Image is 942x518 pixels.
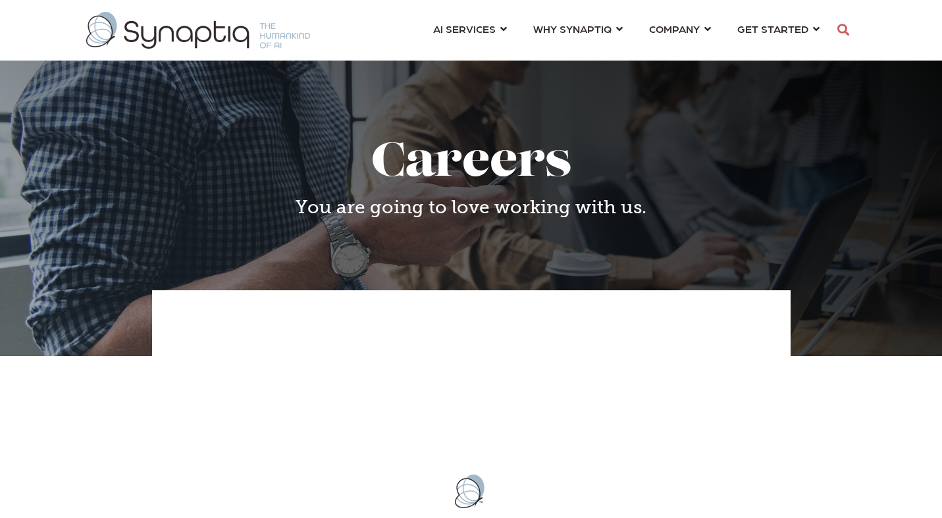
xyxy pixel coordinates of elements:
[533,16,623,41] a: WHY SYNAPTIQ
[533,20,612,38] span: WHY SYNAPTIQ
[162,138,781,190] h1: Careers
[162,196,781,219] h4: You are going to love working with us.
[433,16,507,41] a: AI SERVICES
[420,7,833,54] nav: menu
[649,20,700,38] span: COMPANY
[649,16,711,41] a: COMPANY
[433,20,496,38] span: AI SERVICES
[737,16,820,41] a: GET STARTED
[737,20,808,38] span: GET STARTED
[86,12,310,49] img: synaptiq logo-1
